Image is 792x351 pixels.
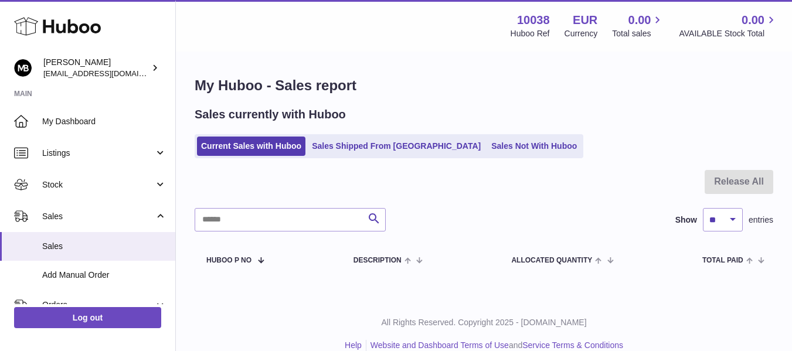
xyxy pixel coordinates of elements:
a: Sales Not With Huboo [487,137,581,156]
span: My Dashboard [42,116,166,127]
a: 0.00 AVAILABLE Stock Total [679,12,778,39]
span: Sales [42,211,154,222]
a: Service Terms & Conditions [522,340,623,350]
span: AVAILABLE Stock Total [679,28,778,39]
span: Listings [42,148,154,159]
a: Log out [14,307,161,328]
h1: My Huboo - Sales report [195,76,773,95]
h2: Sales currently with Huboo [195,107,346,122]
div: [PERSON_NAME] [43,57,149,79]
li: and [366,340,623,351]
a: Help [345,340,362,350]
a: Website and Dashboard Terms of Use [370,340,509,350]
span: Huboo P no [206,257,251,264]
span: Total paid [702,257,743,264]
span: Total sales [612,28,664,39]
span: entries [749,214,773,226]
span: Orders [42,299,154,311]
div: Currency [565,28,598,39]
span: Sales [42,241,166,252]
span: 0.00 [628,12,651,28]
img: hi@margotbardot.com [14,59,32,77]
a: Sales Shipped From [GEOGRAPHIC_DATA] [308,137,485,156]
span: ALLOCATED Quantity [511,257,592,264]
span: [EMAIL_ADDRESS][DOMAIN_NAME] [43,69,172,78]
a: Current Sales with Huboo [197,137,305,156]
div: Huboo Ref [511,28,550,39]
span: Stock [42,179,154,190]
span: Add Manual Order [42,270,166,281]
a: 0.00 Total sales [612,12,664,39]
label: Show [675,214,697,226]
strong: EUR [573,12,597,28]
span: 0.00 [742,12,764,28]
strong: 10038 [517,12,550,28]
p: All Rights Reserved. Copyright 2025 - [DOMAIN_NAME] [185,317,783,328]
span: Description [353,257,402,264]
